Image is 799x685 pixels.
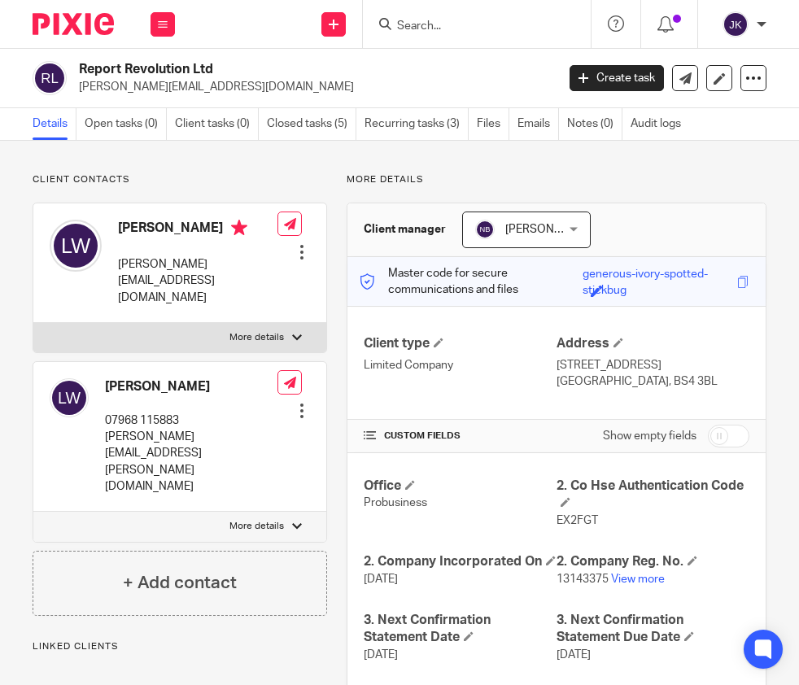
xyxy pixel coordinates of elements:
img: svg%3E [475,220,495,239]
h2: Report Revolution Ltd [79,61,452,78]
h4: 2. Company Reg. No. [557,553,749,570]
img: svg%3E [33,61,67,95]
h4: Office [364,478,557,495]
img: svg%3E [50,220,102,272]
h4: 2. Company Incorporated On [364,553,557,570]
input: Search [395,20,542,34]
a: Closed tasks (5) [267,108,356,140]
p: [PERSON_NAME][EMAIL_ADDRESS][DOMAIN_NAME] [118,256,277,306]
h4: [PERSON_NAME] [118,220,277,240]
a: Recurring tasks (3) [365,108,469,140]
a: Open tasks (0) [85,108,167,140]
span: [DATE] [557,649,591,661]
h4: 3. Next Confirmation Statement Date [364,612,557,647]
p: [GEOGRAPHIC_DATA], BS4 3BL [557,373,749,390]
div: generous-ivory-spotted-stickbug [583,266,733,285]
img: svg%3E [50,378,89,417]
img: svg%3E [723,11,749,37]
p: 07968 115883 [105,412,277,429]
p: More details [347,173,766,186]
p: Client contacts [33,173,327,186]
i: Primary [231,220,247,236]
h4: 2. Co Hse Authentication Code [557,478,749,513]
h4: + Add contact [123,570,237,596]
p: Limited Company [364,357,557,373]
p: More details [229,520,284,533]
span: Probusiness [364,497,427,508]
a: Details [33,108,76,140]
a: Notes (0) [567,108,622,140]
p: [STREET_ADDRESS] [557,357,749,373]
p: More details [229,331,284,344]
span: [DATE] [364,649,398,661]
span: [DATE] [364,574,398,585]
span: EX2FGT [557,515,598,526]
label: Show empty fields [603,428,696,444]
h4: Address [557,335,749,352]
a: Create task [570,65,664,91]
h4: [PERSON_NAME] [105,378,277,395]
h4: Client type [364,335,557,352]
h4: CUSTOM FIELDS [364,430,557,443]
h4: 3. Next Confirmation Statement Due Date [557,612,749,647]
a: Emails [517,108,559,140]
p: Linked clients [33,640,327,653]
a: Audit logs [631,108,689,140]
img: Pixie [33,13,114,35]
span: [PERSON_NAME] [505,224,595,235]
p: [PERSON_NAME][EMAIL_ADDRESS][PERSON_NAME][DOMAIN_NAME] [105,429,277,495]
a: View more [611,574,665,585]
h3: Client manager [364,221,446,238]
a: Client tasks (0) [175,108,259,140]
p: Master code for secure communications and files [360,265,583,299]
p: [PERSON_NAME][EMAIL_ADDRESS][DOMAIN_NAME] [79,79,545,95]
span: 13143375 [557,574,609,585]
a: Files [477,108,509,140]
